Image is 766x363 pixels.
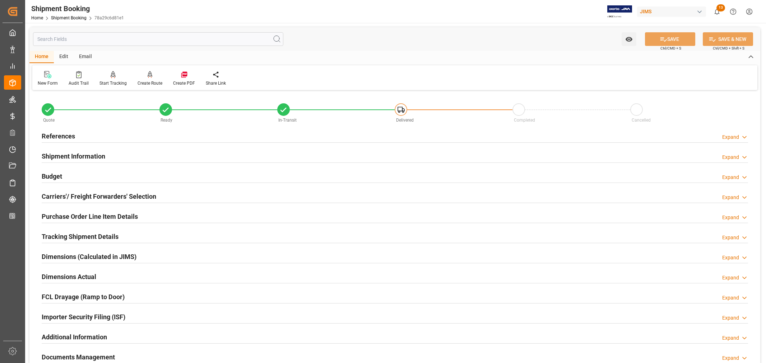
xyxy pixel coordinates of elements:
h2: Additional Information [42,332,107,342]
div: Home [29,51,54,63]
h2: Dimensions (Calculated in JIMS) [42,252,136,261]
h2: Purchase Order Line Item Details [42,212,138,221]
button: open menu [622,32,636,46]
h2: Documents Management [42,352,115,362]
span: Ctrl/CMD + Shift + S [713,46,744,51]
div: Expand [722,214,739,221]
button: Help Center [725,4,741,20]
div: Share Link [206,80,226,86]
div: Shipment Booking [31,3,124,14]
h2: Budget [42,171,62,181]
div: Expand [722,294,739,302]
h2: Importer Security Filing (ISF) [42,312,125,322]
div: Expand [722,254,739,261]
h2: Dimensions Actual [42,272,96,282]
button: show 13 new notifications [709,4,725,20]
button: SAVE [645,32,695,46]
h2: References [42,131,75,141]
a: Home [31,15,43,20]
div: Expand [722,154,739,161]
div: Expand [722,174,739,181]
span: Ctrl/CMD + S [660,46,681,51]
h2: FCL Drayage (Ramp to Door) [42,292,125,302]
span: Delivered [396,118,414,123]
div: New Form [38,80,58,86]
span: Completed [514,118,535,123]
button: JIMS [637,5,709,18]
span: In-Transit [278,118,297,123]
h2: Carriers'/ Freight Forwarders' Selection [42,192,156,201]
span: Quote [43,118,55,123]
div: Start Tracking [99,80,127,86]
input: Search Fields [33,32,283,46]
div: Expand [722,274,739,282]
div: Audit Trail [69,80,89,86]
h2: Shipment Information [42,151,105,161]
span: Cancelled [632,118,651,123]
div: Expand [722,234,739,241]
div: Email [74,51,97,63]
div: Expand [722,354,739,362]
div: JIMS [637,6,706,17]
h2: Tracking Shipment Details [42,232,119,241]
button: SAVE & NEW [703,32,753,46]
span: 13 [716,4,725,11]
div: Edit [54,51,74,63]
span: Ready [161,118,172,123]
div: Expand [722,133,739,141]
div: Create Route [138,80,162,86]
div: Create PDF [173,80,195,86]
div: Expand [722,334,739,342]
img: Exertis%20JAM%20-%20Email%20Logo.jpg_1722504956.jpg [607,5,632,18]
div: Expand [722,314,739,322]
a: Shipment Booking [51,15,87,20]
div: Expand [722,194,739,201]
